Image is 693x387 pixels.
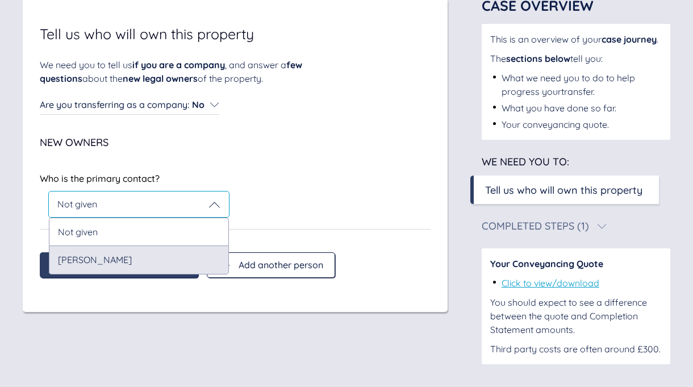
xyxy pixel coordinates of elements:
[485,182,642,198] div: Tell us who will own this property
[40,136,108,149] span: New Owners
[502,71,662,98] div: What we need you to do to help progress your transfer .
[132,59,225,70] span: if you are a company
[40,27,254,41] span: Tell us who will own this property
[123,73,198,84] span: new legal owners
[40,58,352,85] div: We need you to tell us , and answer a about the of the property.
[482,221,589,231] div: Completed Steps (1)
[490,296,662,336] div: You should expect to see a difference between the quote and Completion Statement amounts.
[40,173,160,184] span: Who is the primary contact?
[490,32,662,46] div: This is an overview of your .
[490,52,662,65] div: The tell you:
[192,99,204,110] span: No
[602,34,657,45] span: case journey
[490,258,603,269] span: Your Conveyancing Quote
[49,218,229,245] div: Not given
[506,53,570,64] span: sections below
[49,245,229,274] div: [PERSON_NAME]
[482,155,569,168] span: We need you to:
[57,198,97,210] span: Not given
[490,342,662,356] div: Third party costs are often around £300.
[239,260,323,270] span: Add another person
[502,101,616,115] div: What you have done so far.
[502,277,599,289] a: Click to view/download
[502,118,609,131] div: Your conveyancing quote.
[40,99,189,110] span: Are you transferring as a company :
